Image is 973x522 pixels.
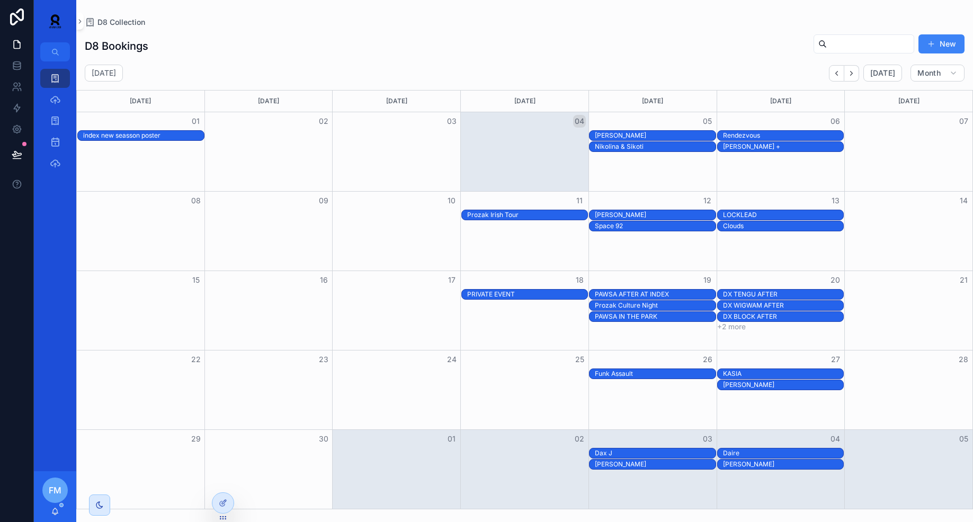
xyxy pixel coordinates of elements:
[829,433,842,445] button: 04
[34,61,76,186] div: scrollable content
[595,449,716,457] div: Dax J
[595,312,716,321] div: PAWSA IN THE PARK
[462,91,587,112] div: [DATE]
[957,433,970,445] button: 05
[723,142,844,151] div: Omar +
[42,13,68,30] img: App logo
[595,210,716,220] div: SOSA
[445,274,458,286] button: 17
[829,65,844,82] button: Back
[701,433,714,445] button: 03
[595,301,716,310] div: Prozak Culture Night
[910,65,965,82] button: Month
[467,290,588,299] div: PRIVATE EVENT
[317,194,330,207] button: 09
[595,290,716,299] div: PAWSA AFTER AT INDEX
[76,90,973,509] div: Month View
[334,91,459,112] div: [DATE]
[317,274,330,286] button: 16
[723,448,844,458] div: Daire
[723,370,844,378] div: KASIA
[97,17,145,28] span: D8 Collection
[863,65,902,82] button: [DATE]
[723,381,844,389] div: [PERSON_NAME]
[844,65,859,82] button: Next
[445,194,458,207] button: 10
[723,460,844,469] div: Yousuke Yukimatsu
[723,222,844,230] div: Clouds
[78,91,203,112] div: [DATE]
[723,142,844,151] div: [PERSON_NAME] +
[85,39,148,53] h1: D8 Bookings
[317,433,330,445] button: 30
[595,370,716,378] div: Funk Assault
[957,274,970,286] button: 21
[595,211,716,219] div: [PERSON_NAME]
[85,17,145,28] a: D8 Collection
[723,221,844,231] div: Clouds
[723,460,844,469] div: [PERSON_NAME]
[595,460,716,469] div: Paul Van Dyk
[723,290,844,299] div: DX TENGU AFTER
[317,115,330,128] button: 02
[829,115,842,128] button: 06
[701,274,714,286] button: 19
[92,68,116,78] h2: [DATE]
[723,312,844,321] div: DX BLOCK AFTER
[723,301,844,310] div: DX WIGWAM AFTER
[723,211,844,219] div: LOCKLEAD
[723,449,844,457] div: Daire
[595,131,716,140] div: [PERSON_NAME]
[723,380,844,390] div: Dom Whiting
[701,353,714,366] button: 26
[573,353,586,366] button: 25
[595,221,716,231] div: Space 92
[445,433,458,445] button: 01
[723,210,844,220] div: LOCKLEAD
[83,131,204,140] div: index new seasson poster
[595,222,716,230] div: Space 92
[445,115,458,128] button: 03
[591,91,715,112] div: [DATE]
[190,274,202,286] button: 15
[595,131,716,140] div: Fatima Hajji
[595,448,716,458] div: Dax J
[573,433,586,445] button: 02
[701,194,714,207] button: 12
[717,322,746,331] button: +2 more
[846,91,971,112] div: [DATE]
[595,460,716,469] div: [PERSON_NAME]
[829,274,842,286] button: 20
[957,194,970,207] button: 14
[467,211,588,219] div: Prozak Irish Tour
[467,210,588,220] div: Prozak Irish Tour
[829,353,842,366] button: 27
[595,142,716,151] div: Nikolina & Sikoti
[573,115,586,128] button: 04
[829,194,842,207] button: 13
[957,115,970,128] button: 07
[719,91,843,112] div: [DATE]
[573,274,586,286] button: 18
[190,115,202,128] button: 01
[190,353,202,366] button: 22
[445,353,458,366] button: 24
[723,131,844,140] div: Rendezvous
[207,91,331,112] div: [DATE]
[190,194,202,207] button: 08
[918,34,965,53] button: New
[870,68,895,78] span: [DATE]
[573,194,586,207] button: 11
[917,68,941,78] span: Month
[595,369,716,379] div: Funk Assault
[190,433,202,445] button: 29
